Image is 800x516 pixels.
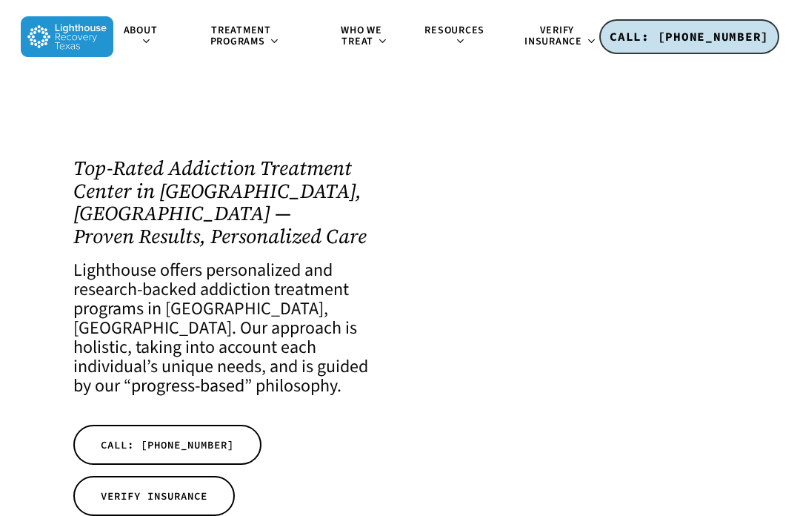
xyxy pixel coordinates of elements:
h1: Top-Rated Addiction Treatment Center in [GEOGRAPHIC_DATA], [GEOGRAPHIC_DATA] — Proven Results, Pe... [73,157,387,248]
span: Who We Treat [341,23,382,50]
img: Lighthouse Recovery Texas [21,16,113,57]
span: VERIFY INSURANCE [101,489,207,503]
h4: Lighthouse offers personalized and research-backed addiction treatment programs in [GEOGRAPHIC_DA... [73,261,387,396]
a: CALL: [PHONE_NUMBER] [73,425,261,465]
span: Verify Insurance [524,23,582,50]
a: Verify Insurance [501,25,620,48]
span: About [124,23,158,38]
a: About [113,25,176,48]
a: Treatment Programs [175,25,314,48]
span: Treatment Programs [210,23,271,50]
span: CALL: [PHONE_NUMBER] [610,29,769,44]
span: CALL: [PHONE_NUMBER] [101,437,234,452]
span: Resources [424,23,484,38]
a: VERIFY INSURANCE [73,476,235,516]
a: Resources [416,25,501,48]
a: Who We Treat [315,25,416,48]
a: progress-based [131,373,244,399]
a: CALL: [PHONE_NUMBER] [599,19,779,55]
